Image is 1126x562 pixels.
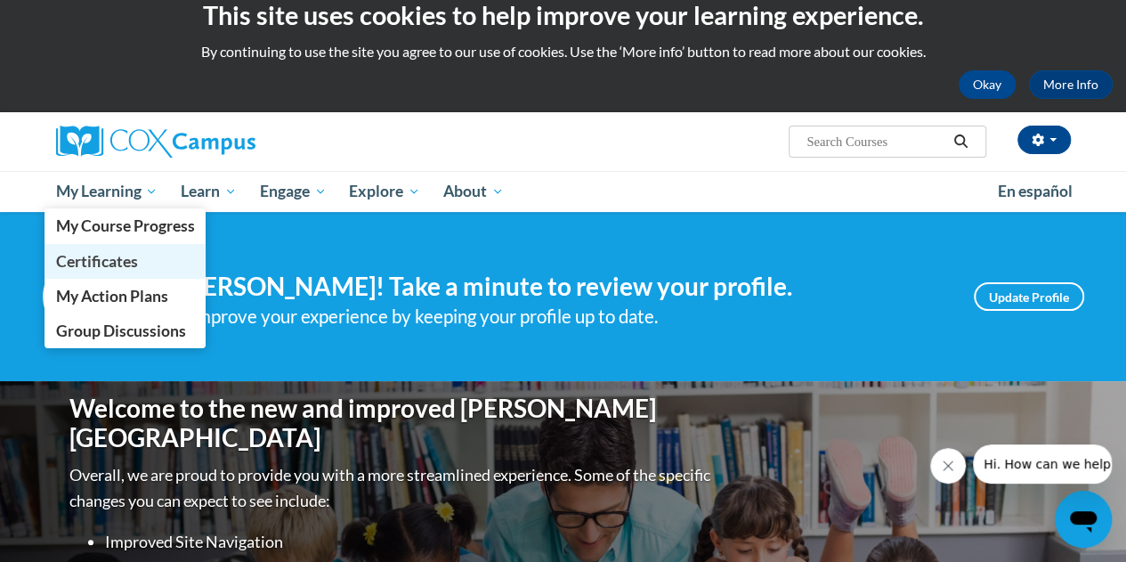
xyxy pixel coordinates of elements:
a: My Course Progress [45,208,207,243]
li: Improved Site Navigation [105,529,715,555]
img: Cox Campus [56,126,255,158]
h4: Hi [PERSON_NAME]! Take a minute to review your profile. [150,272,947,302]
a: Group Discussions [45,314,207,348]
span: My Learning [55,181,158,202]
iframe: Close message [930,448,966,484]
input: Search Courses [805,131,947,152]
span: Explore [349,181,420,202]
a: About [432,171,515,212]
span: Engage [260,181,327,202]
span: Learn [181,181,237,202]
span: Group Discussions [55,322,185,340]
span: About [443,181,504,202]
p: By continuing to use the site you agree to our use of cookies. Use the ‘More info’ button to read... [13,42,1113,61]
a: Learn [169,171,248,212]
span: Hi. How can we help? [11,12,144,27]
iframe: Button to launch messaging window [1055,491,1112,548]
div: Main menu [43,171,1084,212]
h1: Welcome to the new and improved [PERSON_NAME][GEOGRAPHIC_DATA] [69,394,715,453]
a: Certificates [45,244,207,279]
a: My Learning [45,171,170,212]
span: Certificates [55,252,137,271]
a: More Info [1029,70,1113,99]
p: Overall, we are proud to provide you with a more streamlined experience. Some of the specific cha... [69,462,715,514]
a: Engage [248,171,338,212]
a: Explore [337,171,432,212]
span: My Action Plans [55,287,167,305]
button: Okay [959,70,1016,99]
span: My Course Progress [55,216,194,235]
a: My Action Plans [45,279,207,314]
button: Search [947,131,974,152]
img: Profile Image [43,257,123,337]
iframe: Message from company [973,444,1112,484]
a: Cox Campus [56,126,377,158]
button: Account Settings [1017,126,1071,154]
span: En español [998,182,1073,200]
a: Update Profile [974,282,1084,311]
a: En español [986,173,1084,210]
div: Help improve your experience by keeping your profile up to date. [150,302,947,331]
